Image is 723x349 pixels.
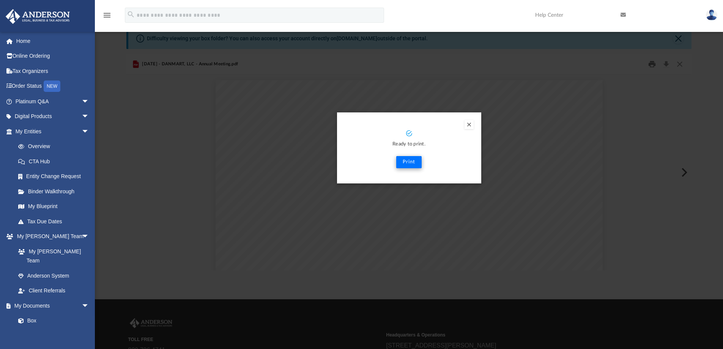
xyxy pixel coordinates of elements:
a: Online Ordering [5,49,101,64]
i: menu [102,11,112,20]
a: Platinum Q&Aarrow_drop_down [5,94,101,109]
a: Overview [11,139,101,154]
span: arrow_drop_down [82,229,97,245]
a: My Blueprint [11,199,97,214]
a: Home [5,33,101,49]
a: Box [11,313,93,328]
a: Tax Organizers [5,63,101,79]
a: menu [102,14,112,20]
a: CTA Hub [11,154,101,169]
a: Binder Walkthrough [11,184,101,199]
a: Anderson System [11,268,97,283]
a: Client Referrals [11,283,97,298]
a: My Entitiesarrow_drop_down [5,124,101,139]
a: Digital Productsarrow_drop_down [5,109,101,124]
a: Entity Change Request [11,169,101,184]
span: arrow_drop_down [82,124,97,139]
div: Preview [126,54,692,270]
a: Tax Due Dates [11,214,101,229]
span: arrow_drop_down [82,94,97,109]
span: arrow_drop_down [82,298,97,314]
a: My [PERSON_NAME] Teamarrow_drop_down [5,229,97,244]
i: search [127,10,135,19]
img: User Pic [706,9,717,21]
a: My Documentsarrow_drop_down [5,298,97,313]
span: arrow_drop_down [82,109,97,125]
img: Anderson Advisors Platinum Portal [3,9,72,24]
a: My [PERSON_NAME] Team [11,244,93,268]
div: NEW [44,81,60,92]
button: Print [396,156,422,168]
p: Ready to print. [345,140,474,149]
a: Order StatusNEW [5,79,101,94]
